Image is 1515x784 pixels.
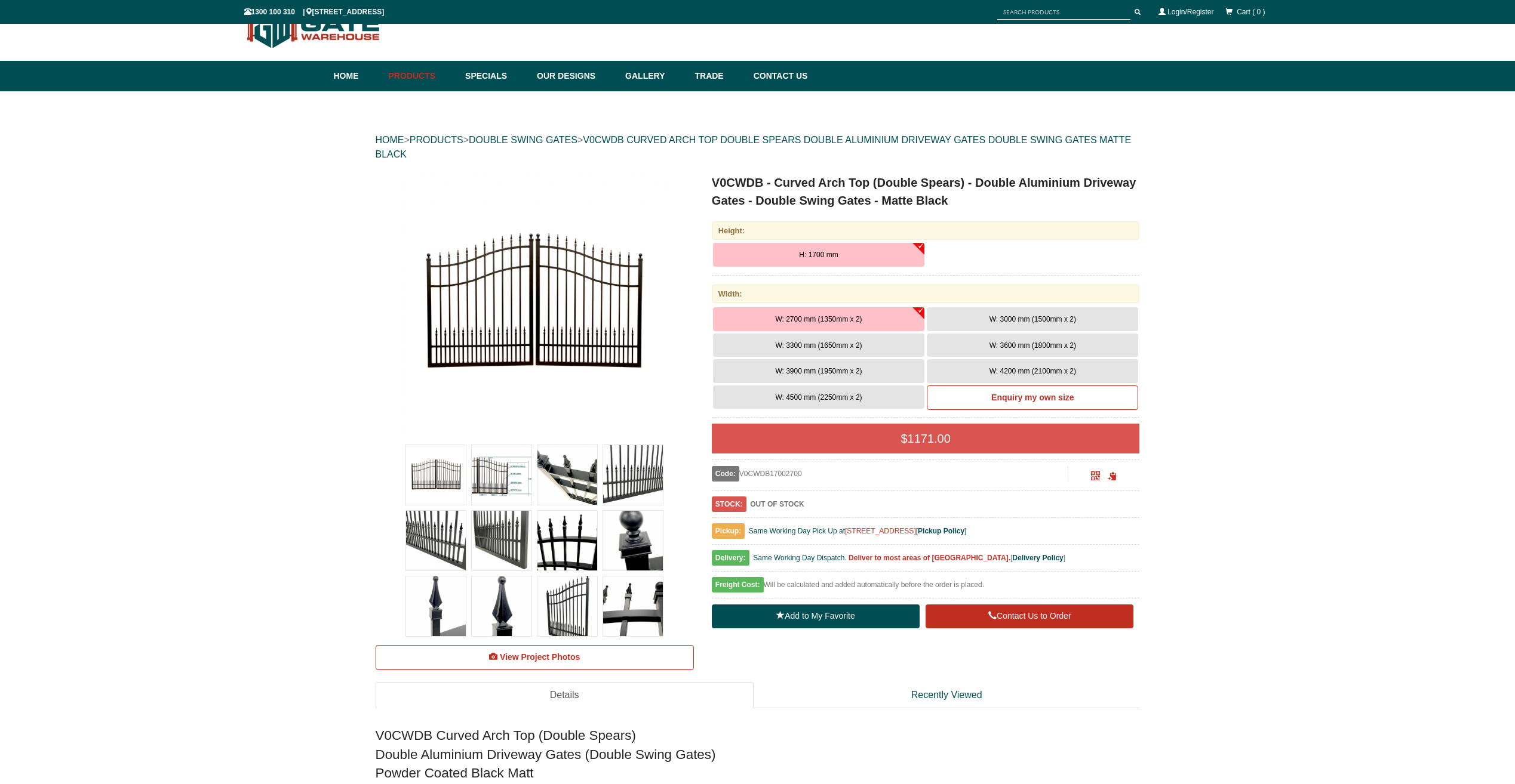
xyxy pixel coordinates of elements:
[376,682,754,709] a: Details
[712,466,1068,481] div: V0CWDB17002700
[537,576,597,636] img: V0CWDB - Curved Arch Top (Double Spears) - Double Aluminium Driveway Gates - Double Swing Gates -...
[926,604,1133,628] a: Contact Us to Order
[712,174,1140,209] h1: V0CWDB - Curved Arch Top (Double Spears) - Double Aluminium Driveway Gates - Double Swing Gates -...
[775,393,862,402] span: W: 4500 mm (2250mm x 2)
[334,61,383,91] a: Home
[775,315,862,323] span: W: 2700 mm (1350mm x 2)
[1012,554,1063,562] a: Delivery Policy
[712,221,1140,240] div: Height:
[459,61,531,91] a: Specials
[713,307,924,331] button: W: 2700 mm (1350mm x 2)
[377,174,693,436] a: V0CWDB - Curved Arch Top (Double Spears) - Double Aluminium Driveway Gates - Double Swing Gates -...
[713,359,924,383] button: W: 3900 mm (1950mm x 2)
[472,445,531,505] img: V0CWDB - Curved Arch Top (Double Spears) - Double Aluminium Driveway Gates - Double Swing Gates -...
[383,61,460,91] a: Products
[689,61,747,91] a: Trade
[376,726,1140,782] h2: V0CWDB Curved Arch Top (Double Spears) Double Aluminium Driveway Gates (Double Swing Gates) Powde...
[713,334,924,357] button: W: 3300 mm (1650mm x 2)
[712,466,739,481] span: Code:
[244,8,385,16] span: 1300 100 310 | [STREET_ADDRESS]
[989,341,1076,350] span: W: 3600 mm (1800mm x 2)
[1167,8,1213,16] a: Login/Register
[749,527,967,535] span: Same Working Day Pick Up at [ ]
[376,645,694,670] a: View Project Photos
[918,527,964,535] a: Pickup Policy
[849,554,1010,562] b: Deliver to most areas of [GEOGRAPHIC_DATA].
[712,578,1140,598] div: Will be calculated and added automatically before the order is placed.
[713,385,924,409] button: W: 4500 mm (2250mm x 2)
[927,334,1138,357] button: W: 3600 mm (1800mm x 2)
[1108,472,1117,481] span: Click to copy the URL
[469,135,577,145] a: DOUBLE SWING GATES
[376,135,404,145] a: HOME
[472,576,531,636] img: V0CWDB - Curved Arch Top (Double Spears) - Double Aluminium Driveway Gates - Double Swing Gates -...
[775,341,862,350] span: W: 3300 mm (1650mm x 2)
[537,511,597,570] img: V0CWDB - Curved Arch Top (Double Spears) - Double Aluminium Driveway Gates - Double Swing Gates -...
[603,576,663,636] img: V0CWDB - Curved Arch Top (Double Spears) - Double Aluminium Driveway Gates - Double Swing Gates -...
[406,445,466,505] img: V0CWDB - Curved Arch Top (Double Spears) - Double Aluminium Driveway Gates - Double Swing Gates -...
[403,174,666,436] img: V0CWDB - Curved Arch Top (Double Spears) - Double Aluminium Driveway Gates - Double Swing Gates -...
[712,551,1140,572] div: [ ]
[410,135,463,145] a: PRODUCTS
[713,243,924,267] button: H: 1700 mm
[619,61,689,91] a: Gallery
[754,682,1140,709] a: Recently Viewed
[712,424,1140,453] div: $
[406,576,466,636] img: V0CWDB - Curved Arch Top (Double Spears) - Double Aluminium Driveway Gates - Double Swing Gates -...
[603,445,663,505] img: V0CWDB - Curved Arch Top (Double Spears) - Double Aluminium Driveway Gates - Double Swing Gates -...
[376,121,1140,174] div: > > >
[927,359,1138,383] button: W: 4200 mm (2100mm x 2)
[537,445,597,505] img: V0CWDB - Curved Arch Top (Double Spears) - Double Aluminium Driveway Gates - Double Swing Gates -...
[748,61,808,91] a: Contact Us
[927,385,1138,410] a: Enquiry my own size
[406,511,466,570] img: V0CWDB - Curved Arch Top (Double Spears) - Double Aluminium Driveway Gates - Double Swing Gates -...
[500,652,580,662] span: View Project Photos
[712,523,745,539] span: Pickup:
[603,511,663,570] img: V0CWDB - Curved Arch Top (Double Spears) - Double Aluminium Driveway Gates - Double Swing Gates -...
[775,367,862,375] span: W: 3900 mm (1950mm x 2)
[997,5,1130,20] input: SEARCH PRODUCTS
[989,367,1076,375] span: W: 4200 mm (2100mm x 2)
[927,307,1138,331] button: W: 3000 mm (1500mm x 2)
[991,393,1074,402] b: Enquiry my own size
[1276,465,1515,742] iframe: LiveChat chat widget
[712,550,749,566] span: Delivery:
[472,511,531,570] img: V0CWDB - Curved Arch Top (Double Spears) - Double Aluminium Driveway Gates - Double Swing Gates -...
[712,285,1140,303] div: Width:
[1237,8,1265,16] span: Cart ( 0 )
[753,554,847,562] span: Same Working Day Dispatch.
[712,604,920,628] a: Add to My Favorite
[989,315,1076,323] span: W: 3000 mm (1500mm x 2)
[750,500,804,508] b: OUT OF STOCK
[376,135,1132,159] a: V0CWDB CURVED ARCH TOP DOUBLE SPEARS DOUBLE ALUMINIUM DRIVEWAY GATES DOUBLE SWING GATES MATTE BLACK
[799,251,838,259] span: H: 1700 mm
[712,496,746,512] span: STOCK:
[845,527,916,535] a: [STREET_ADDRESS]
[712,577,764,592] span: Freight Cost:
[531,61,619,91] a: Our Designs
[908,432,951,445] span: 1171.00
[1091,473,1100,481] a: Click to enlarge and scan to share.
